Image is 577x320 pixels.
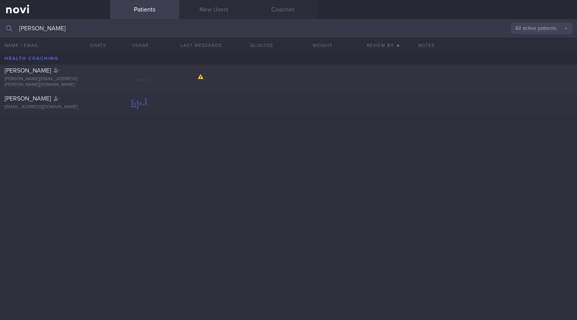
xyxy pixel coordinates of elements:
button: Review By [353,38,414,53]
button: Glucose [231,38,292,53]
div: Notes [414,38,577,53]
button: Last Messaged [171,38,231,53]
span: [PERSON_NAME] [5,68,51,74]
div: Usage [110,38,171,53]
div: [EMAIL_ADDRESS][DOMAIN_NAME] [5,104,106,110]
button: Chats [79,38,110,53]
div: [PERSON_NAME][EMAIL_ADDRESS][PERSON_NAME][DOMAIN_NAME] [5,76,106,88]
button: All active patients [511,23,572,34]
span: [PERSON_NAME] [5,96,51,102]
button: Weight [292,38,353,53]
